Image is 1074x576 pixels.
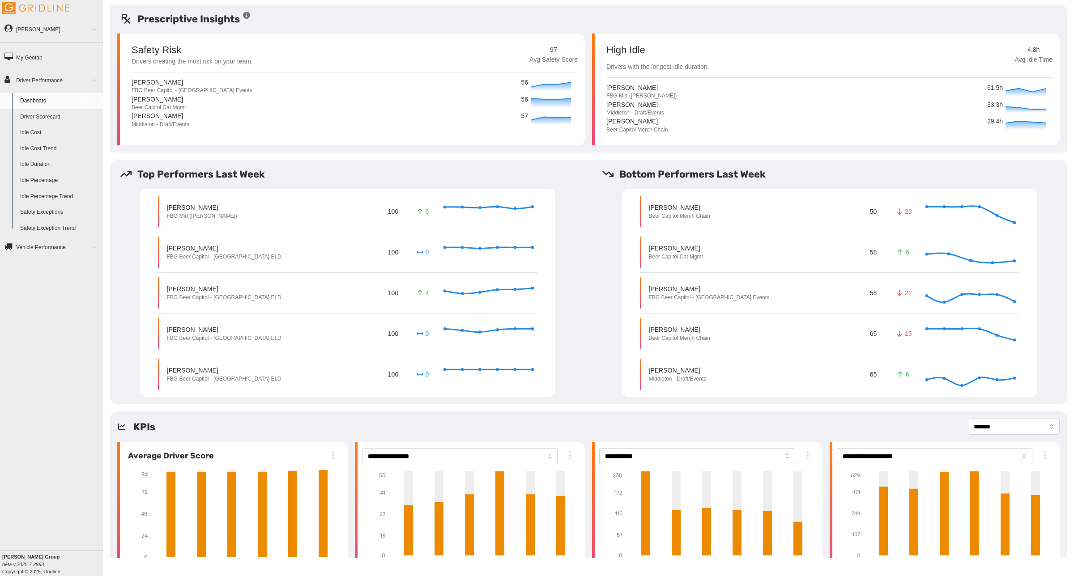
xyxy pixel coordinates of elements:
[868,246,878,258] p: 58
[617,532,622,538] tspan: 57
[1014,55,1053,65] p: Avg Idle Time
[868,287,878,299] p: 58
[868,205,878,217] p: 50
[167,325,281,334] p: [PERSON_NAME]
[167,366,281,375] p: [PERSON_NAME]
[649,325,710,334] p: [PERSON_NAME]
[649,212,710,220] p: Beer Capitol Merch Chain
[132,45,181,55] p: Safety Risk
[606,83,677,92] p: [PERSON_NAME]
[606,126,668,134] p: Beer Capitol Merch Chain
[16,157,103,173] a: Idle Duration
[521,111,528,121] p: 57
[649,335,710,342] p: Beer Capitol Merch Chain
[2,2,69,14] img: Gridline
[987,83,1003,93] p: 61.5h
[606,109,664,117] p: Middleton - Draft/Events
[386,287,400,299] p: 100
[649,366,707,375] p: [PERSON_NAME]
[16,189,103,205] a: Idle Percentage Trend
[852,510,861,517] tspan: 314
[615,510,622,517] tspan: 115
[606,117,668,126] p: [PERSON_NAME]
[895,329,910,338] p: 15
[132,87,252,94] p: FBG Beer Capitol - [GEOGRAPHIC_DATA] Events
[415,288,430,297] p: 4
[167,375,281,383] p: FBG Beer Capitol - [GEOGRAPHIC_DATA] ELD
[619,552,622,559] tspan: 0
[382,552,385,559] tspan: 0
[2,554,60,559] b: [PERSON_NAME] Group
[529,45,578,55] p: 97
[895,288,910,297] p: 22
[124,450,214,462] h6: Average Driver Score
[852,531,860,538] tspan: 157
[649,203,710,212] p: [PERSON_NAME]
[649,244,703,253] p: [PERSON_NAME]
[141,471,148,478] tspan: 96
[987,100,1003,110] p: 33.3h
[649,284,770,293] p: [PERSON_NAME]
[415,248,430,257] p: 0
[167,203,237,212] p: [PERSON_NAME]
[649,253,703,261] p: Beer Capitol Cat Mgmt
[16,173,103,189] a: Idle Percentage
[606,45,709,55] p: High Idle
[852,489,860,496] tspan: 471
[167,294,281,301] p: FBG Beer Capitol - [GEOGRAPHIC_DATA] ELD
[141,533,148,539] tspan: 24
[144,555,148,561] tspan: 0
[602,167,1067,182] h5: Bottom Performers Last Week
[521,95,528,105] p: 56
[868,327,878,339] p: 65
[16,109,103,125] a: Driver Scorecard
[132,95,186,104] p: [PERSON_NAME]
[16,93,103,109] a: Dashboard
[1014,45,1053,55] p: 4.8h
[141,511,148,517] tspan: 48
[529,55,578,65] p: Avg Safety Score
[132,104,186,111] p: Beer Capitol Cat Mgmt
[16,141,103,157] a: Idle Cost Trend
[167,335,281,342] p: FBG Beer Capitol - [GEOGRAPHIC_DATA] ELD
[987,117,1003,127] p: 29.4h
[16,220,103,237] a: Safety Exception Trend
[415,329,430,338] p: 0
[16,125,103,141] a: Idle Cost
[133,419,155,434] h5: KPIs
[380,490,385,496] tspan: 41
[2,562,44,567] i: beta v.2025.7.2993
[379,472,385,479] tspan: 55
[167,284,281,293] p: [PERSON_NAME]
[132,57,253,67] p: Drivers creating the most risk on your team.
[606,62,709,72] p: Drivers with the longest idle duration.
[380,533,385,539] tspan: 13
[895,207,910,216] p: 23
[132,78,252,87] p: [PERSON_NAME]
[167,244,281,253] p: [PERSON_NAME]
[386,205,400,217] p: 100
[2,553,103,575] div: Copyright © 2025, Gridline
[132,111,189,120] p: [PERSON_NAME]
[895,248,910,257] p: 6
[415,370,430,379] p: 0
[606,92,677,100] p: FBG Mid ([PERSON_NAME])
[167,212,237,220] p: FBG Mid ([PERSON_NAME])
[132,121,189,128] p: Middleton - Draft/Events
[120,12,251,26] h5: Prescriptive Insights
[167,253,281,261] p: FBG Beer Capitol - [GEOGRAPHIC_DATA] ELD
[649,294,770,301] p: FBG Beer Capitol - [GEOGRAPHIC_DATA] Events
[521,78,528,88] p: 56
[851,472,860,479] tspan: 629
[142,489,148,495] tspan: 72
[16,204,103,220] a: Safety Exceptions
[386,327,400,339] p: 100
[895,370,910,379] p: 6
[868,368,878,380] p: 65
[120,167,585,182] h5: Top Performers Last Week
[606,100,664,109] p: [PERSON_NAME]
[386,368,400,380] p: 100
[379,511,385,517] tspan: 27
[613,472,622,479] tspan: 230
[614,490,622,496] tspan: 172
